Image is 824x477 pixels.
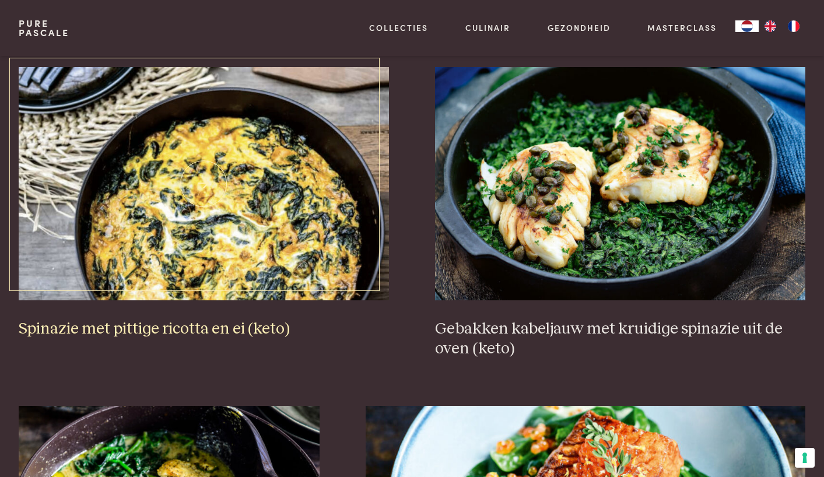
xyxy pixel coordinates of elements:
[19,67,389,339] a: Spinazie met pittige ricotta en ei (keto) Spinazie met pittige ricotta en ei (keto)
[19,319,389,339] h3: Spinazie met pittige ricotta en ei (keto)
[795,448,815,468] button: Uw voorkeuren voor toestemming voor trackingtechnologieën
[759,20,782,32] a: EN
[435,319,805,359] h3: Gebakken kabeljauw met kruidige spinazie uit de oven (keto)
[19,19,69,37] a: PurePascale
[435,67,805,300] img: Gebakken kabeljauw met kruidige spinazie uit de oven (keto)
[735,20,759,32] a: NL
[735,20,805,32] aside: Language selected: Nederlands
[782,20,805,32] a: FR
[759,20,805,32] ul: Language list
[548,22,611,34] a: Gezondheid
[435,67,805,359] a: Gebakken kabeljauw met kruidige spinazie uit de oven (keto) Gebakken kabeljauw met kruidige spina...
[647,22,717,34] a: Masterclass
[465,22,510,34] a: Culinair
[735,20,759,32] div: Language
[369,22,428,34] a: Collecties
[19,67,389,300] img: Spinazie met pittige ricotta en ei (keto)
